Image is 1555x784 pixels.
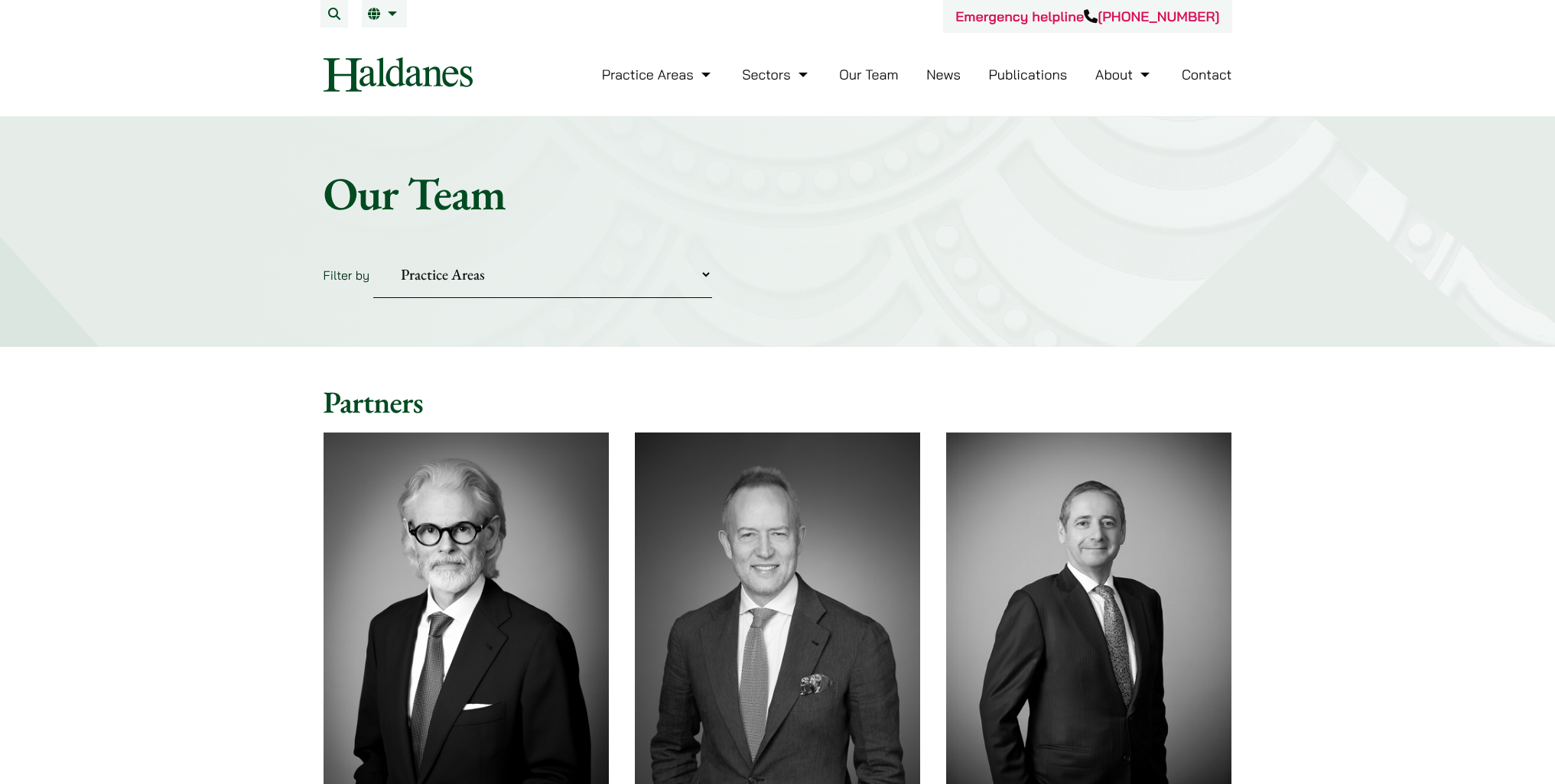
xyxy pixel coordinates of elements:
a: About [1095,66,1153,83]
h2: Partners [324,384,1232,420]
a: Sectors [742,66,811,83]
a: EN [368,8,401,20]
a: Emergency helpline[PHONE_NUMBER] [955,8,1219,25]
a: Contact [1182,66,1232,83]
a: News [926,66,961,83]
a: Practice Areas [602,66,714,83]
h1: Our Team [324,166,1232,221]
a: Publications [989,66,1068,83]
label: Filter by [324,267,370,283]
a: Our Team [839,66,898,83]
img: Logo of Haldanes [324,57,473,92]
